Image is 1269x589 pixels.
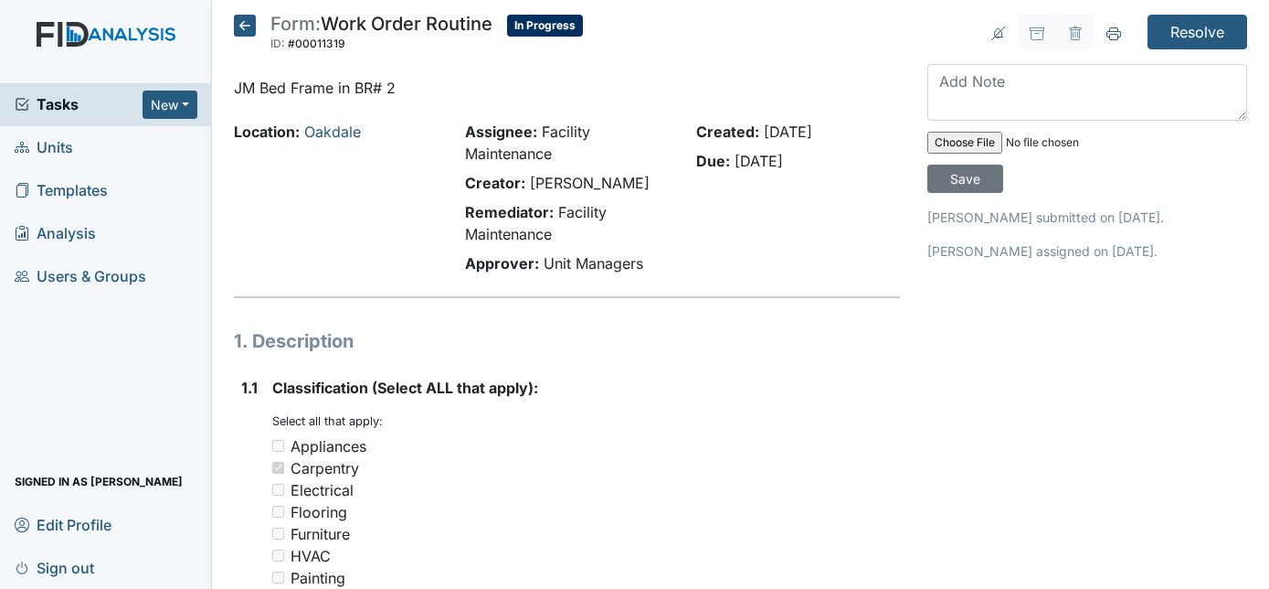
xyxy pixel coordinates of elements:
[15,262,146,291] span: Users & Groups
[291,479,354,501] div: Electrical
[288,37,345,50] span: #00011319
[15,553,94,582] span: Sign out
[291,457,359,479] div: Carpentry
[465,123,537,141] strong: Assignee:
[15,177,108,205] span: Templates
[735,152,783,170] span: [DATE]
[272,550,284,562] input: HVAC
[291,567,345,589] div: Painting
[927,208,1247,227] p: [PERSON_NAME] submitted on [DATE].
[272,528,284,540] input: Furniture
[15,220,96,248] span: Analysis
[696,123,759,141] strong: Created:
[1147,15,1247,49] input: Resolve
[15,134,73,162] span: Units
[764,123,812,141] span: [DATE]
[291,501,347,523] div: Flooring
[272,414,383,428] small: Select all that apply:
[270,13,321,35] span: Form:
[15,467,183,496] span: Signed in as [PERSON_NAME]
[272,462,284,474] input: Carpentry
[15,93,143,115] a: Tasks
[15,510,111,539] span: Edit Profile
[465,203,554,221] strong: Remediator:
[272,506,284,518] input: Flooring
[465,174,525,192] strong: Creator:
[927,241,1247,261] p: [PERSON_NAME] assigned on [DATE].
[234,77,901,99] p: JM Bed Frame in BR# 2
[272,379,538,397] span: Classification (Select ALL that apply):
[234,327,901,355] h1: 1. Description
[272,572,284,584] input: Painting
[241,377,258,399] label: 1.1
[304,123,361,141] a: Oakdale
[465,254,539,273] strong: Approver:
[927,165,1003,193] input: Save
[530,174,650,192] span: [PERSON_NAME]
[291,523,350,545] div: Furniture
[696,152,730,170] strong: Due:
[143,91,197,119] button: New
[272,440,284,452] input: Appliances
[544,254,643,273] span: Unit Managers
[507,15,583,37] span: In Progress
[234,123,300,141] strong: Location:
[272,484,284,496] input: Electrical
[291,435,366,457] div: Appliances
[270,15,492,55] div: Work Order Routine
[291,545,331,567] div: HVAC
[270,37,285,50] span: ID:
